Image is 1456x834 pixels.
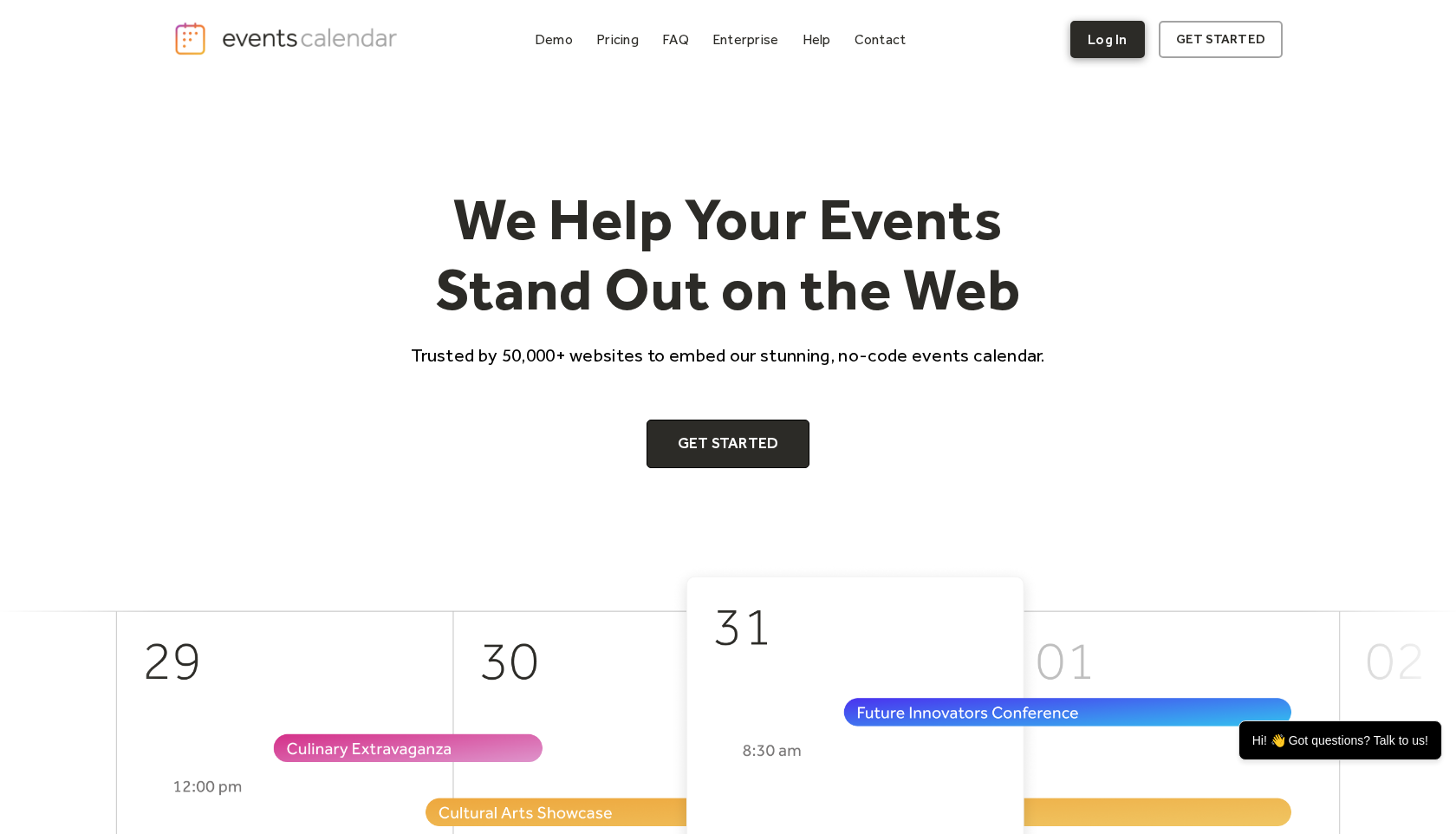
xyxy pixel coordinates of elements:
[803,35,831,44] div: Help
[712,35,778,44] div: Enterprise
[535,35,573,44] div: Demo
[395,342,1061,368] p: Trusted by 50,000+ websites to embed our stunning, no-code events calendar.
[1159,21,1283,58] a: get started
[796,28,838,51] a: Help
[655,28,696,51] a: FAQ
[173,21,402,56] a: home
[589,28,646,51] a: Pricing
[647,420,810,468] a: Get Started
[395,184,1061,325] h1: We Help Your Events Stand Out on the Web
[848,28,913,51] a: Contact
[705,28,785,51] a: Enterprise
[596,35,639,44] div: Pricing
[662,35,689,44] div: FAQ
[855,35,907,44] div: Contact
[1070,21,1144,58] a: Log In
[528,28,580,51] a: Demo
